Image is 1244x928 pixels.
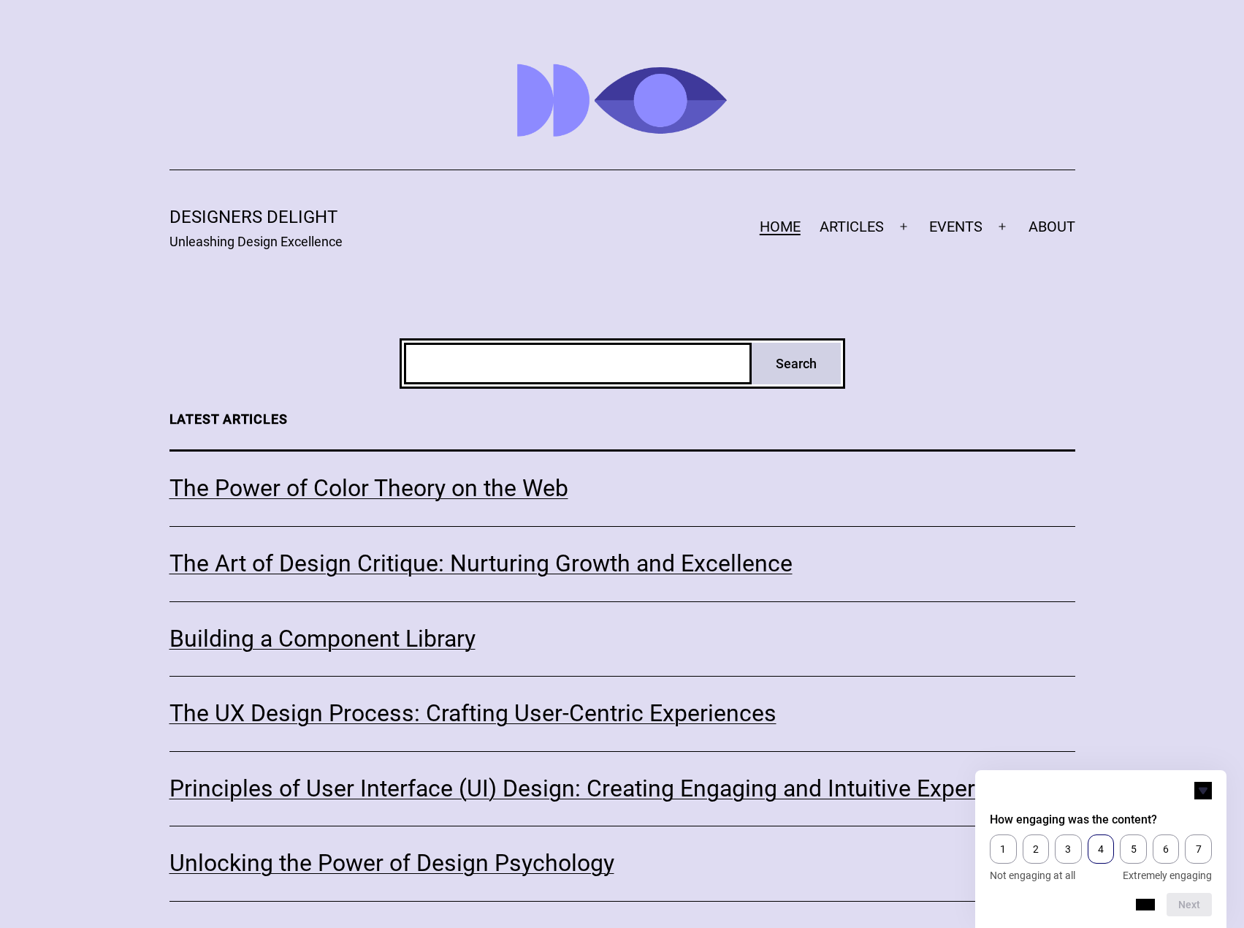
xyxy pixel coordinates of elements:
h2: How engaging was the content? Select an option from 1 to 7, with 1 being Not engaging at all and ... [990,811,1212,829]
a: HOME [750,208,810,245]
p: Unleashing Design Excellence [169,232,343,251]
span: Extremely engaging [1123,870,1212,881]
a: Principles of User Interface (UI) Design: Creating Engaging and Intuitive Experiences [169,774,1044,805]
h5: Latest Articles [169,411,1075,427]
span: 7 [1185,834,1212,864]
a: The Power of Color Theory on the Web [169,473,568,504]
nav: Primary menu [760,208,1075,245]
button: Hide survey [1194,782,1212,799]
a: Building a Component Library [169,624,476,655]
span: 4 [1088,834,1115,864]
button: Skip [1136,899,1155,910]
a: The Art of Design Critique: Nurturing Growth and Excellence [169,549,793,579]
span: 1 [990,834,1017,864]
span: 6 [1153,834,1180,864]
a: ARTICLES [810,208,893,245]
h1: Designers Delight [169,206,343,229]
button: Search [752,343,841,384]
button: Next question [1167,893,1212,916]
div: How engaging was the content? Select an option from 1 to 7, with 1 being Not engaging at all and ... [990,782,1212,916]
a: The UX Design Process: Crafting User-Centric Experiences [169,699,776,729]
a: Unlocking the Power of Design Psychology [169,848,614,879]
span: 2 [1023,834,1050,864]
div: How engaging was the content? Select an option from 1 to 7, with 1 being Not engaging at all and ... [990,834,1212,881]
a: ABOUT [1018,208,1084,245]
span: 3 [1055,834,1082,864]
span: Not engaging at all [990,870,1075,881]
a: EVENTS [920,208,992,245]
span: 5 [1120,834,1147,864]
